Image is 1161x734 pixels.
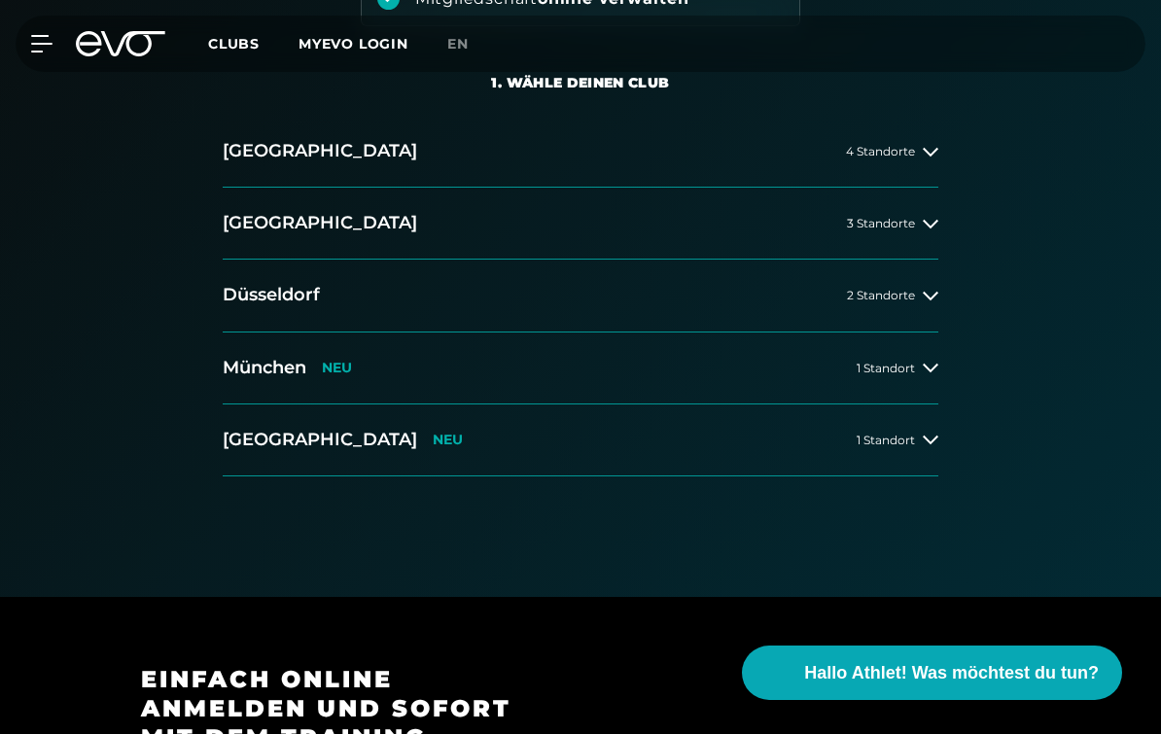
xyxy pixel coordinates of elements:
[208,34,299,52] a: Clubs
[223,332,938,404] button: MünchenNEU1 Standort
[804,660,1099,686] span: Hallo Athlet! Was möchtest du tun?
[223,283,320,307] h2: Düsseldorf
[433,432,463,448] p: NEU
[299,35,408,52] a: MYEVO LOGIN
[857,434,915,446] span: 1 Standort
[847,289,915,301] span: 2 Standorte
[857,362,915,374] span: 1 Standort
[447,33,492,55] a: en
[322,360,352,376] p: NEU
[447,35,469,52] span: en
[208,35,260,52] span: Clubs
[223,211,417,235] h2: [GEOGRAPHIC_DATA]
[223,139,417,163] h2: [GEOGRAPHIC_DATA]
[223,260,938,332] button: Düsseldorf2 Standorte
[223,116,938,188] button: [GEOGRAPHIC_DATA]4 Standorte
[846,145,915,157] span: 4 Standorte
[223,428,417,452] h2: [GEOGRAPHIC_DATA]
[223,404,938,476] button: [GEOGRAPHIC_DATA]NEU1 Standort
[223,356,306,380] h2: München
[847,217,915,229] span: 3 Standorte
[742,646,1122,700] button: Hallo Athlet! Was möchtest du tun?
[223,188,938,260] button: [GEOGRAPHIC_DATA]3 Standorte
